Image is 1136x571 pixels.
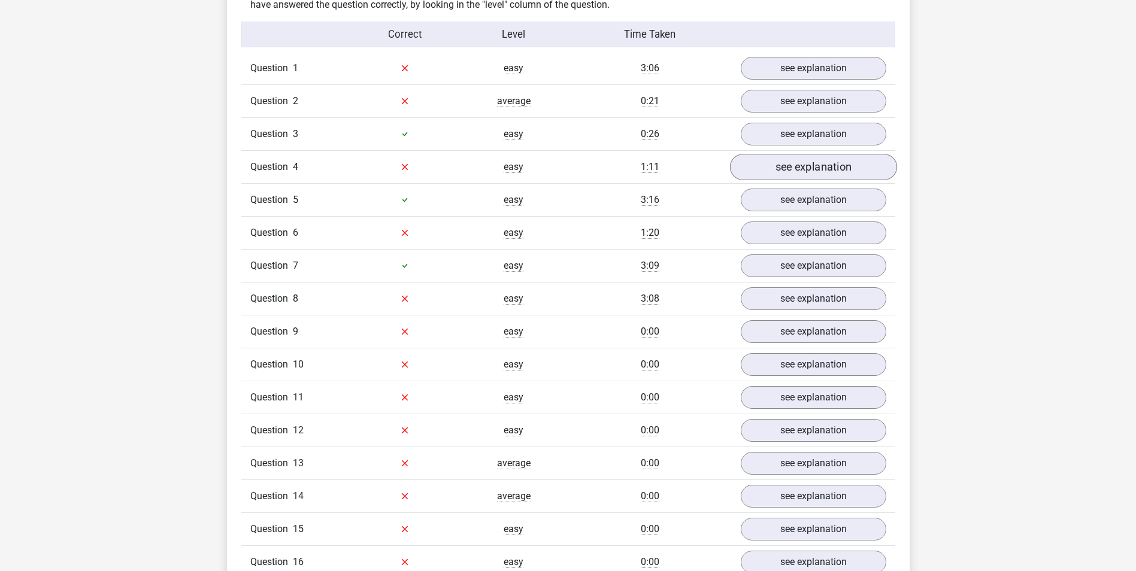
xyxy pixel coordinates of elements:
span: 0:00 [641,556,659,568]
span: Question [250,456,293,470]
span: 2 [293,95,298,107]
span: Question [250,193,293,207]
span: easy [504,556,523,568]
span: 0:00 [641,490,659,502]
span: average [497,95,531,107]
span: 3:09 [641,260,659,272]
span: 13 [293,457,304,469]
span: 1:20 [641,227,659,239]
span: easy [504,424,523,436]
span: Question [250,555,293,569]
span: easy [504,359,523,370]
span: 3 [293,128,298,139]
a: see explanation [741,386,886,409]
a: see explanation [741,90,886,113]
a: see explanation [741,57,886,80]
span: Question [250,291,293,306]
span: easy [504,161,523,173]
a: see explanation [741,254,886,277]
a: see explanation [741,320,886,343]
a: see explanation [741,485,886,508]
a: see explanation [741,452,886,475]
span: 10 [293,359,304,370]
span: Question [250,226,293,240]
span: 0:00 [641,424,659,436]
span: 0:00 [641,326,659,338]
span: Question [250,390,293,405]
span: Question [250,61,293,75]
span: 14 [293,490,304,502]
span: 3:08 [641,293,659,305]
span: easy [504,260,523,272]
span: 1 [293,62,298,74]
a: see explanation [741,287,886,310]
a: see explanation [741,123,886,145]
span: easy [504,128,523,140]
span: average [497,490,531,502]
span: 5 [293,194,298,205]
span: easy [504,326,523,338]
span: easy [504,227,523,239]
span: 12 [293,424,304,436]
span: 4 [293,161,298,172]
span: Question [250,94,293,108]
span: 0:00 [641,359,659,370]
span: 0:00 [641,457,659,469]
span: 1:11 [641,161,659,173]
span: 9 [293,326,298,337]
span: easy [504,523,523,535]
a: see explanation [741,419,886,442]
span: 7 [293,260,298,271]
span: easy [504,391,523,403]
div: Level [459,27,568,42]
span: 3:16 [641,194,659,206]
span: 0:26 [641,128,659,140]
span: easy [504,194,523,206]
div: Time Taken [568,27,731,42]
span: 0:21 [641,95,659,107]
span: 16 [293,556,304,567]
span: Question [250,259,293,273]
a: see explanation [741,189,886,211]
span: Question [250,423,293,438]
span: Question [250,522,293,536]
span: Question [250,324,293,339]
span: 15 [293,523,304,534]
span: easy [504,62,523,74]
span: Question [250,489,293,503]
a: see explanation [741,353,886,376]
span: average [497,457,531,469]
span: Question [250,127,293,141]
span: easy [504,293,523,305]
a: see explanation [741,518,886,540]
span: 8 [293,293,298,304]
div: Correct [350,27,459,42]
span: 6 [293,227,298,238]
span: 3:06 [641,62,659,74]
span: 0:00 [641,523,659,535]
span: Question [250,357,293,372]
span: 11 [293,391,304,403]
span: Question [250,160,293,174]
a: see explanation [729,154,896,180]
span: 0:00 [641,391,659,403]
a: see explanation [741,221,886,244]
